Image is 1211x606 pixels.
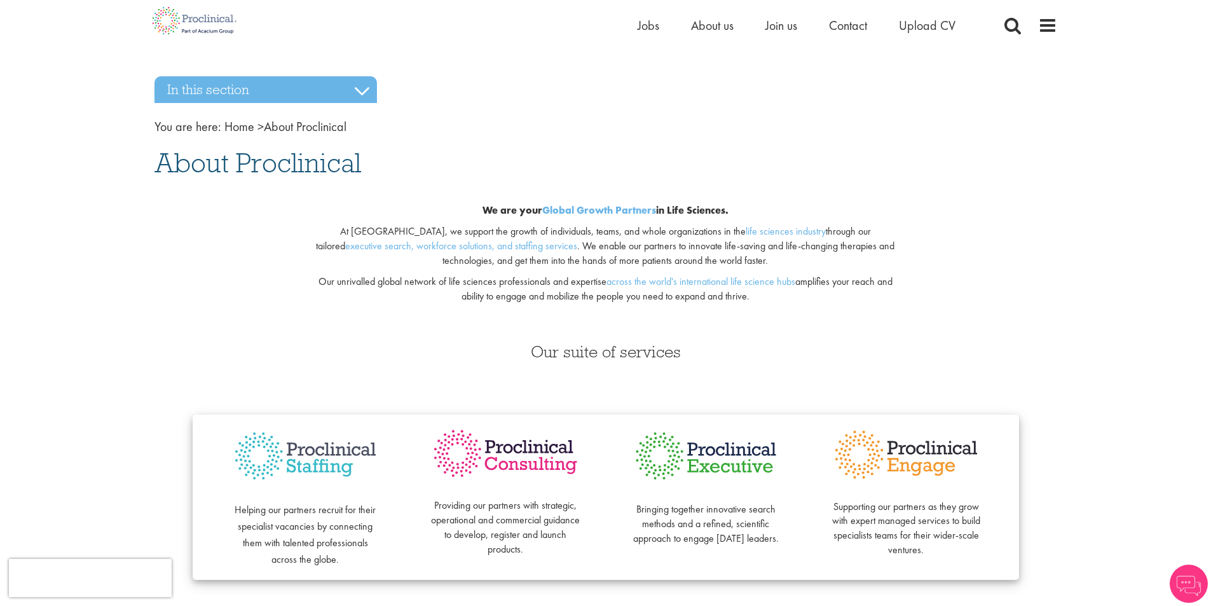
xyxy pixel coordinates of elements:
p: Bringing together innovative search methods and a refined, scientific approach to engage [DATE] l... [631,488,781,546]
p: Providing our partners with strategic, operational and commercial guidance to develop, register a... [431,485,580,557]
span: About Proclinical [154,146,361,180]
a: Join us [765,17,797,34]
a: Global Growth Partners [542,203,656,217]
p: At [GEOGRAPHIC_DATA], we support the growth of individuals, teams, and whole organizations in the... [308,224,903,268]
h3: Our suite of services [154,343,1057,360]
a: About us [691,17,734,34]
img: Chatbot [1170,565,1208,603]
b: We are your in Life Sciences. [482,203,729,217]
span: You are here: [154,118,221,135]
span: > [257,118,264,135]
p: Supporting our partners as they grow with expert managed services to build specialists teams for ... [831,485,981,558]
a: executive search, workforce solutions, and staffing services [345,239,577,252]
a: breadcrumb link to Home [224,118,254,135]
img: Proclinical Executive [631,427,781,485]
a: across the world's international life science hubs [606,275,795,288]
span: Helping our partners recruit for their specialist vacancies by connecting them with talented prof... [235,503,376,566]
a: life sciences industry [746,224,826,238]
p: Our unrivalled global network of life sciences professionals and expertise amplifies your reach a... [308,275,903,304]
a: Jobs [638,17,659,34]
img: Proclinical Staffing [231,427,380,485]
img: Proclinical Consulting [431,427,580,480]
a: Contact [829,17,867,34]
img: Proclinical Engage [831,427,981,482]
h3: In this section [154,76,377,103]
a: Upload CV [899,17,955,34]
iframe: reCAPTCHA [9,559,172,597]
span: About Proclinical [224,118,346,135]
